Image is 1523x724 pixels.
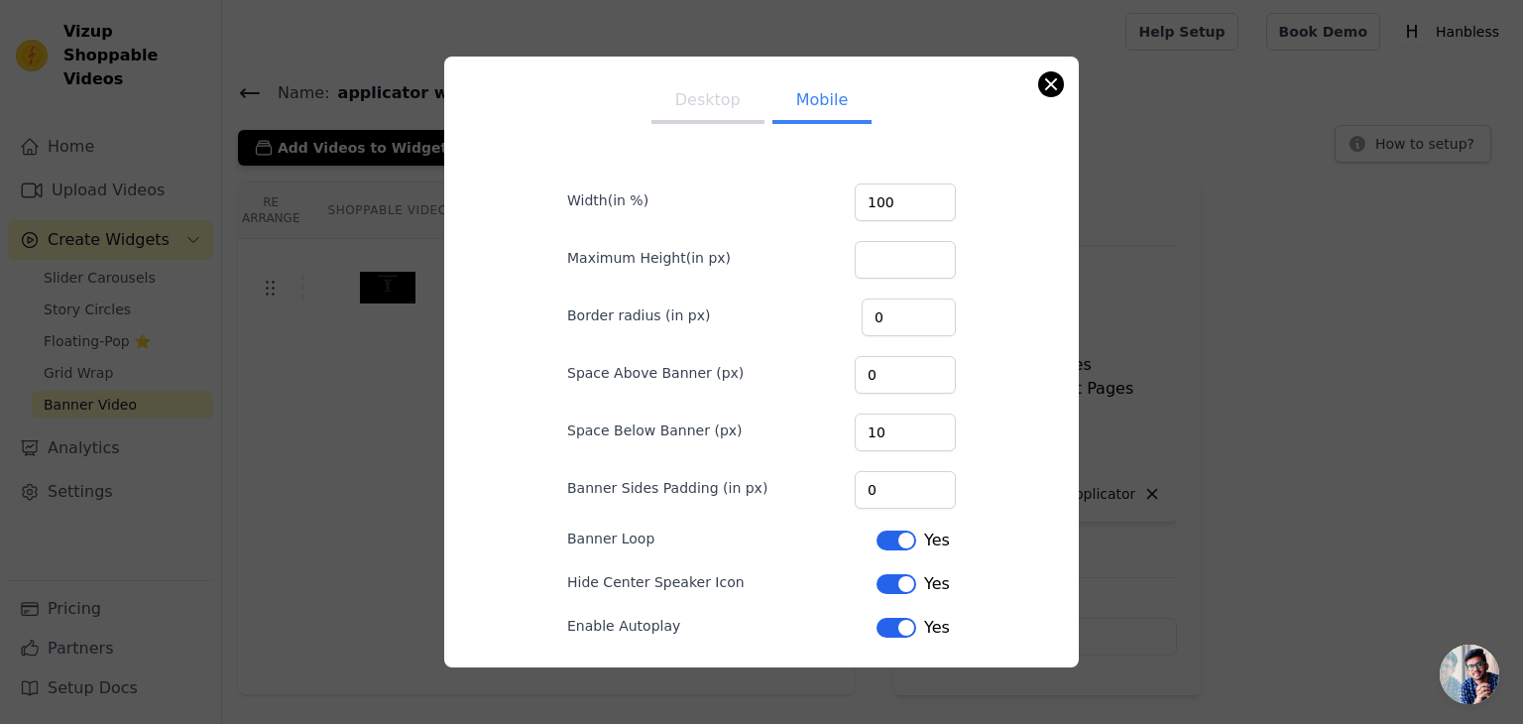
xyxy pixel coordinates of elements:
label: Banner Sides Padding (in px) [567,478,767,498]
label: Banner Loop [567,529,654,548]
a: Open chat [1440,645,1499,704]
span: Yes [924,529,950,552]
button: Mobile [772,80,872,124]
label: Space Below Banner (px) [567,421,743,440]
label: Enable Autoplay [567,616,680,636]
label: Hide Center Speaker Icon [567,572,745,592]
label: Width(in %) [567,190,648,210]
span: Yes [924,572,950,596]
button: Close modal [1039,72,1063,96]
label: Space Above Banner (px) [567,363,744,383]
label: Maximum Height(in px) [567,248,731,268]
label: Border radius (in px) [567,305,710,325]
button: Desktop [651,80,764,124]
span: Yes [924,616,950,640]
